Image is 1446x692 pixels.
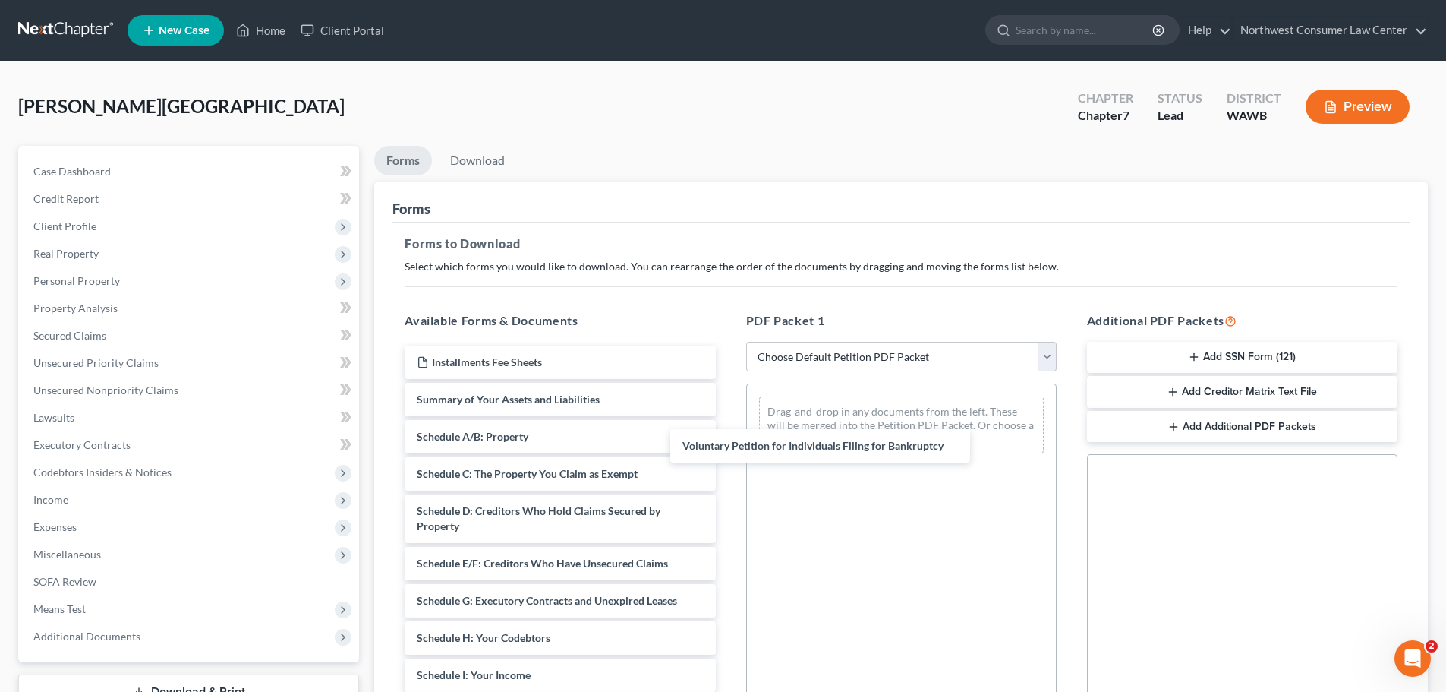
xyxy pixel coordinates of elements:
[1227,107,1281,125] div: WAWB
[1394,640,1431,677] iframe: Intercom live chat
[746,311,1057,330] h5: PDF Packet 1
[21,568,359,596] a: SOFA Review
[33,192,99,205] span: Credit Report
[33,411,74,424] span: Lawsuits
[21,158,359,185] a: Case Dashboard
[33,302,118,314] span: Property Analysis
[1233,17,1427,44] a: Northwest Consumer Law Center
[1158,90,1202,107] div: Status
[33,630,140,643] span: Additional Documents
[293,17,392,44] a: Client Portal
[159,25,209,36] span: New Case
[405,311,715,330] h5: Available Forms & Documents
[417,467,638,480] span: Schedule C: The Property You Claim as Exempt
[682,439,944,452] span: Voluntary Petition for Individuals Filing for Bankruptcy
[33,548,101,561] span: Miscellaneous
[21,377,359,404] a: Unsecured Nonpriority Claims
[33,356,159,369] span: Unsecured Priority Claims
[432,355,542,368] span: Installments Fee Sheets
[405,235,1397,253] h5: Forms to Download
[33,384,178,397] span: Unsecured Nonpriority Claims
[1087,376,1397,408] button: Add Creditor Matrix Text File
[1078,107,1133,125] div: Chapter
[417,504,660,532] span: Schedule D: Creditors Who Hold Claims Secured by Property
[1087,311,1397,330] h5: Additional PDF Packets
[1227,90,1281,107] div: District
[1087,411,1397,443] button: Add Additional PDF Packets
[33,493,68,506] span: Income
[18,95,345,117] span: [PERSON_NAME][GEOGRAPHIC_DATA]
[33,520,77,533] span: Expenses
[417,430,528,443] span: Schedule A/B: Property
[438,146,517,175] a: Download
[33,165,111,178] span: Case Dashboard
[228,17,293,44] a: Home
[1078,90,1133,107] div: Chapter
[1087,342,1397,374] button: Add SSN Form (121)
[33,329,106,342] span: Secured Claims
[33,274,120,287] span: Personal Property
[1180,17,1231,44] a: Help
[1016,16,1155,44] input: Search by name...
[374,146,432,175] a: Forms
[392,200,430,218] div: Forms
[1426,640,1438,653] span: 2
[1306,90,1410,124] button: Preview
[21,295,359,322] a: Property Analysis
[417,668,531,681] span: Schedule I: Your Income
[21,404,359,431] a: Lawsuits
[33,247,99,260] span: Real Property
[21,431,359,459] a: Executory Contracts
[1158,107,1202,125] div: Lead
[405,259,1397,274] p: Select which forms you would like to download. You can rearrange the order of the documents by dr...
[21,185,359,213] a: Credit Report
[33,438,131,451] span: Executory Contracts
[417,594,677,607] span: Schedule G: Executory Contracts and Unexpired Leases
[1123,108,1129,122] span: 7
[33,466,172,479] span: Codebtors Insiders & Notices
[21,349,359,377] a: Unsecured Priority Claims
[33,220,96,232] span: Client Profile
[33,575,96,588] span: SOFA Review
[417,631,550,644] span: Schedule H: Your Codebtors
[417,393,600,406] span: Summary of Your Assets and Liabilities
[33,602,86,615] span: Means Test
[417,557,668,570] span: Schedule E/F: Creditors Who Have Unsecured Claims
[759,397,1044,453] div: Drag-and-drop in any documents from the left. These will be merged into the Petition PDF Packet. ...
[21,322,359,349] a: Secured Claims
